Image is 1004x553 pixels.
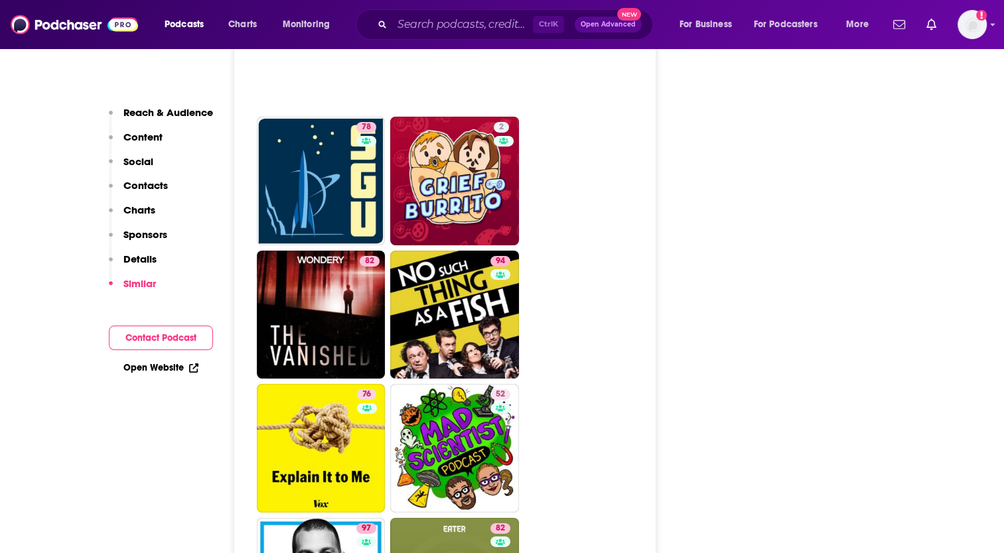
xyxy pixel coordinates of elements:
[273,14,347,35] button: open menu
[365,255,374,268] span: 82
[846,15,869,34] span: More
[362,121,371,134] span: 78
[356,122,376,133] a: 78
[123,179,168,192] p: Contacts
[490,523,510,534] a: 82
[958,10,987,39] button: Show profile menu
[357,389,376,400] a: 76
[123,155,153,168] p: Social
[109,106,213,131] button: Reach & Audience
[11,12,138,37] img: Podchaser - Follow, Share and Rate Podcasts
[958,10,987,39] span: Logged in as gmacdermott
[257,251,386,379] a: 82
[109,253,157,277] button: Details
[283,15,330,34] span: Monitoring
[362,522,371,535] span: 97
[257,117,386,245] a: 78
[257,384,386,513] a: 76
[390,384,519,513] a: 52
[496,255,505,268] span: 94
[496,388,505,401] span: 52
[617,8,641,21] span: New
[581,21,636,28] span: Open Advanced
[490,389,510,400] a: 52
[390,117,519,245] a: 2
[123,204,155,216] p: Charts
[575,17,642,32] button: Open AdvancedNew
[680,15,732,34] span: For Business
[888,13,910,36] a: Show notifications dropdown
[123,106,213,119] p: Reach & Audience
[123,131,163,143] p: Content
[109,326,213,350] button: Contact Podcast
[494,122,509,133] a: 2
[165,15,204,34] span: Podcasts
[958,10,987,39] img: User Profile
[533,16,564,33] span: Ctrl K
[360,256,380,267] a: 82
[745,14,837,35] button: open menu
[390,251,519,379] a: 94
[155,14,221,35] button: open menu
[356,523,376,534] a: 97
[490,256,510,267] a: 94
[362,388,371,401] span: 76
[496,522,505,535] span: 82
[220,14,265,35] a: Charts
[109,277,156,302] button: Similar
[109,155,153,180] button: Social
[921,13,942,36] a: Show notifications dropdown
[109,228,167,253] button: Sponsors
[123,362,198,373] a: Open Website
[976,10,987,21] svg: Add a profile image
[392,14,533,35] input: Search podcasts, credits, & more...
[228,15,257,34] span: Charts
[123,253,157,265] p: Details
[109,179,168,204] button: Contacts
[368,9,666,40] div: Search podcasts, credits, & more...
[670,14,749,35] button: open menu
[837,14,885,35] button: open menu
[123,277,156,290] p: Similar
[109,131,163,155] button: Content
[109,204,155,228] button: Charts
[754,15,818,34] span: For Podcasters
[499,121,504,134] span: 2
[123,228,167,241] p: Sponsors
